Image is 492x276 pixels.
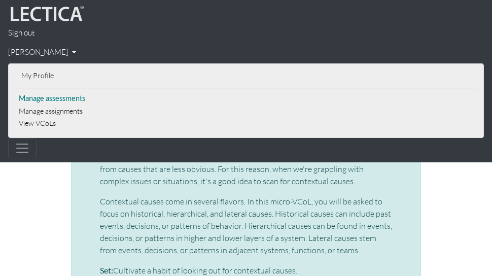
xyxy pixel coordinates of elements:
a: Sign out [8,23,484,43]
a: View VCoLs [16,117,477,130]
a: Manage assignments [16,105,477,118]
a: Manage assessments [16,92,477,105]
a: [PERSON_NAME] [8,43,484,62]
b: Set: [100,265,113,275]
a: My Profile [19,70,474,82]
img: lecticalive [8,4,84,23]
p: Contextual causes come in several flavors. In this micro-VCoL, you will be asked to focus on hist... [100,195,392,256]
button: Toggle navigation [8,138,37,158]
